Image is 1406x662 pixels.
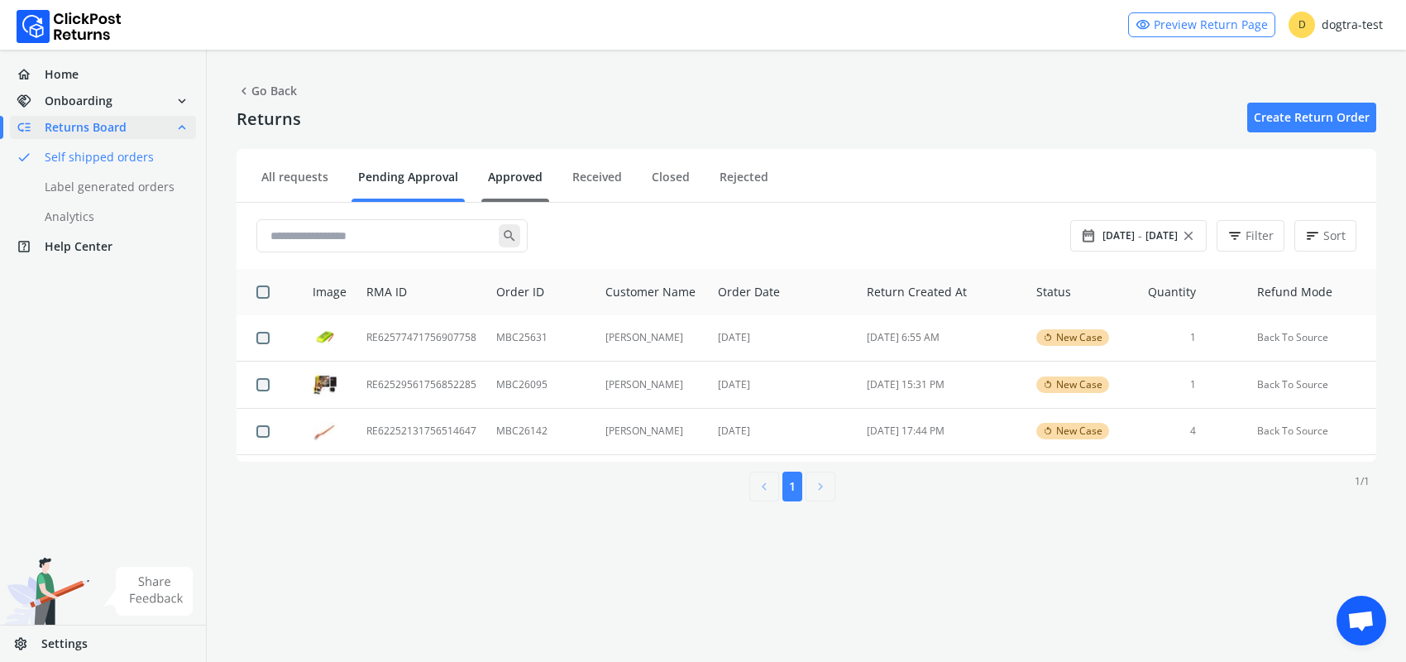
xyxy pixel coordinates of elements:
span: done [17,146,31,169]
th: Refund Mode [1247,269,1376,315]
span: Settings [41,636,88,652]
span: filter_list [1227,224,1242,247]
h4: Returns [237,109,301,129]
td: MBC25631 [486,315,595,362]
a: Closed [645,169,696,198]
td: RE62529561756852285 [356,362,486,409]
span: Help Center [45,238,112,255]
th: Customer Name [595,269,708,315]
td: MBC26142 [486,408,595,455]
td: Back To Source [1247,362,1376,409]
span: close [1181,224,1196,247]
span: chevron_left [237,79,251,103]
span: settings [13,632,41,655]
span: New Case [1056,425,1102,438]
th: Image [293,269,356,315]
a: help_centerHelp Center [10,235,196,258]
td: Back To Source [1247,315,1376,362]
img: row_image [313,372,337,397]
span: low_priority [17,116,45,139]
td: [DATE] [708,408,857,455]
a: Label generated orders [10,175,216,199]
td: [DATE] 6:55 AM [857,315,1027,362]
img: row_image [313,422,337,441]
span: Home [45,66,79,83]
a: Pending Approval [351,169,465,198]
th: Order ID [486,269,595,315]
a: doneSelf shipped orders [10,146,216,169]
span: - [1138,228,1142,244]
span: Onboarding [45,93,112,109]
th: Status [1026,269,1138,315]
button: chevron_right [806,472,835,501]
span: rotate_left [1043,425,1053,438]
div: dogtra-test [1289,12,1383,38]
span: rotate_left [1043,378,1053,391]
td: [PERSON_NAME] [595,315,708,362]
a: Create Return Order [1247,103,1376,132]
button: 1 [782,472,802,501]
span: expand_less [175,116,189,139]
span: chevron_left [757,475,772,498]
th: Return Created At [857,269,1027,315]
span: help_center [17,235,45,258]
td: [DATE] 17:44 PM [857,408,1027,455]
span: New Case [1056,378,1102,391]
td: 1 [1138,315,1247,362]
span: search [499,224,520,247]
button: chevron_left [749,472,779,501]
button: sortSort [1294,220,1356,252]
img: row_image [313,325,337,350]
span: [DATE] [1102,229,1135,242]
td: [DATE] [708,362,857,409]
a: Analytics [10,205,216,228]
span: sort [1305,224,1320,247]
td: RE62577471756907758 [356,315,486,362]
img: share feedback [103,567,194,616]
a: Approved [481,169,549,198]
a: All requests [255,169,335,198]
td: MBC26095 [486,362,595,409]
th: Quantity [1138,269,1247,315]
img: Logo [17,10,122,43]
td: [DATE] [708,315,857,362]
span: rotate_left [1043,331,1053,344]
td: [DATE] 15:31 PM [857,362,1027,409]
span: D [1289,12,1315,38]
span: chevron_right [813,475,828,498]
span: Filter [1246,228,1274,244]
a: Rejected [713,169,775,198]
span: visibility [1136,13,1150,36]
span: New Case [1056,331,1102,344]
p: 1 / 1 [1355,475,1370,488]
span: date_range [1081,224,1096,247]
span: [DATE] [1145,229,1178,242]
a: visibilityPreview Return Page [1128,12,1275,37]
span: handshake [17,89,45,113]
td: RE62252131756514647 [356,408,486,455]
a: Open chat [1337,596,1386,645]
td: 1 [1138,362,1247,409]
a: homeHome [10,63,196,86]
td: [PERSON_NAME] [595,408,708,455]
span: expand_more [175,89,189,113]
span: Go Back [237,79,297,103]
th: Order Date [708,269,857,315]
td: [PERSON_NAME] [595,362,708,409]
span: Returns Board [45,119,127,136]
a: Received [566,169,629,198]
td: 4 [1138,408,1247,455]
td: Back To Source [1247,408,1376,455]
th: RMA ID [356,269,486,315]
span: home [17,63,45,86]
